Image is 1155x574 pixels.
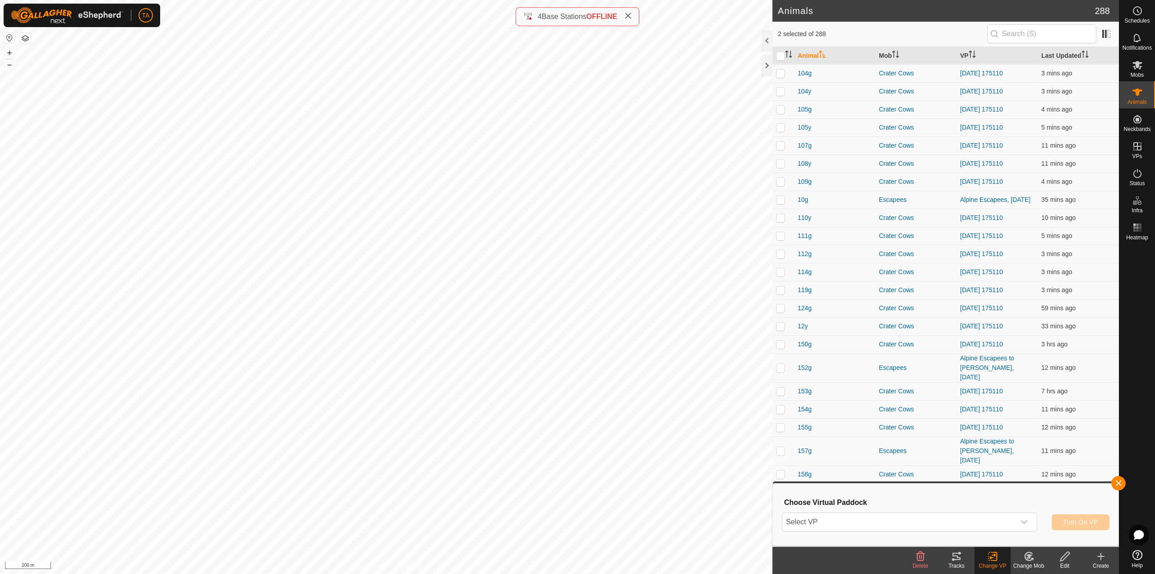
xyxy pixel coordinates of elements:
[798,363,812,373] span: 152g
[960,196,1030,203] a: Alpine Escapees, [DATE]
[879,340,953,349] div: Crater Cows
[1041,322,1076,330] span: 18 Aug 2025, 3:08 pm
[1041,160,1076,167] span: 18 Aug 2025, 3:31 pm
[4,33,15,43] button: Reset Map
[960,142,1003,149] a: [DATE] 175110
[960,124,1003,131] a: [DATE] 175110
[960,387,1003,395] a: [DATE] 175110
[879,446,953,456] div: Escapees
[798,340,812,349] span: 150g
[960,341,1003,348] a: [DATE] 175110
[1041,124,1072,131] span: 18 Aug 2025, 3:36 pm
[1119,546,1155,572] a: Help
[1038,47,1119,65] th: Last Updated
[879,123,953,132] div: Crater Cows
[960,214,1003,221] a: [DATE] 175110
[913,563,929,569] span: Delete
[798,141,812,150] span: 107g
[892,52,899,59] p-sorticon: Activate to sort
[538,13,542,20] span: 4
[1047,562,1083,570] div: Edit
[587,13,617,20] span: OFFLINE
[1132,563,1143,568] span: Help
[875,47,956,65] th: Mob
[351,562,384,570] a: Privacy Policy
[879,387,953,396] div: Crater Cows
[794,47,875,65] th: Animal
[1011,562,1047,570] div: Change Mob
[1041,250,1072,257] span: 18 Aug 2025, 3:39 pm
[798,195,808,205] span: 10g
[11,7,124,23] img: Gallagher Logo
[798,249,812,259] span: 112g
[785,52,792,59] p-sorticon: Activate to sort
[1132,208,1142,213] span: Infra
[1041,364,1076,371] span: 18 Aug 2025, 3:30 pm
[960,322,1003,330] a: [DATE] 175110
[879,405,953,414] div: Crater Cows
[1041,447,1076,454] span: 18 Aug 2025, 3:31 pm
[960,232,1003,239] a: [DATE] 175110
[798,87,811,96] span: 104y
[1127,99,1147,105] span: Animals
[798,159,811,168] span: 108y
[879,363,953,373] div: Escapees
[960,70,1003,77] a: [DATE] 175110
[1041,88,1072,95] span: 18 Aug 2025, 3:38 pm
[987,24,1096,43] input: Search (S)
[1129,181,1145,186] span: Status
[960,406,1003,413] a: [DATE] 175110
[1124,18,1150,23] span: Schedules
[938,562,975,570] div: Tracks
[782,513,1015,531] span: Select VP
[1041,142,1076,149] span: 18 Aug 2025, 3:31 pm
[956,47,1038,65] th: VP
[798,69,812,78] span: 104g
[798,303,812,313] span: 124g
[798,446,812,456] span: 157g
[798,213,811,223] span: 110y
[960,424,1003,431] a: [DATE] 175110
[1041,178,1072,185] span: 18 Aug 2025, 3:38 pm
[1041,286,1072,294] span: 18 Aug 2025, 3:39 pm
[798,177,812,187] span: 109g
[960,160,1003,167] a: [DATE] 175110
[1041,106,1072,113] span: 18 Aug 2025, 3:38 pm
[798,423,812,432] span: 155g
[1132,154,1142,159] span: VPs
[1081,52,1089,59] p-sorticon: Activate to sort
[960,286,1003,294] a: [DATE] 175110
[1123,126,1150,132] span: Neckbands
[1041,424,1076,431] span: 18 Aug 2025, 3:29 pm
[1126,235,1148,240] span: Heatmap
[798,405,812,414] span: 154g
[879,213,953,223] div: Crater Cows
[879,141,953,150] div: Crater Cows
[798,387,812,396] span: 153g
[960,355,1014,381] a: Alpine Escapees to [PERSON_NAME], [DATE]
[960,471,1003,478] a: [DATE] 175110
[798,231,812,241] span: 111g
[778,5,1095,16] h2: Animals
[778,29,987,39] span: 2 selected of 288
[395,562,422,570] a: Contact Us
[1131,72,1144,78] span: Mobs
[142,11,150,20] span: TA
[1041,232,1072,239] span: 18 Aug 2025, 3:37 pm
[798,267,812,277] span: 114g
[960,88,1003,95] a: [DATE] 175110
[960,268,1003,275] a: [DATE] 175110
[969,52,976,59] p-sorticon: Activate to sort
[879,267,953,277] div: Crater Cows
[1041,387,1067,395] span: 18 Aug 2025, 8:06 am
[975,562,1011,570] div: Change VP
[879,159,953,168] div: Crater Cows
[879,249,953,259] div: Crater Cows
[1063,518,1098,526] span: Turn On VP
[1095,4,1110,18] span: 288
[1041,471,1076,478] span: 18 Aug 2025, 3:29 pm
[1052,514,1109,530] button: Turn On VP
[1123,45,1152,51] span: Notifications
[784,498,1109,507] h3: Choose Virtual Paddock
[879,177,953,187] div: Crater Cows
